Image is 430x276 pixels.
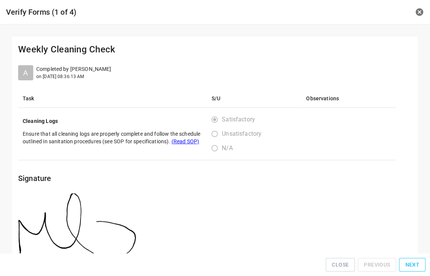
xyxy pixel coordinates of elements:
th: S/U [207,89,302,108]
table: task-table [18,89,396,160]
span: Unsatisfactory [222,129,261,138]
button: Next [399,258,425,272]
span: (Read SOP) [172,138,200,144]
div: s/u [212,112,268,155]
div: A [18,65,33,80]
img: signature [18,193,136,259]
span: Satisfactory [222,115,255,124]
span: Next [405,260,419,270]
span: N/A [222,144,232,153]
button: Close [326,258,355,272]
p: Weekly Cleaning Check [18,43,412,56]
span: Close [332,260,349,270]
p: Ensure that all cleaning logs are properly complete and follow the schedule outlined in sanitatio... [23,130,203,145]
h6: Verify Forms (1 of 4) [6,6,285,18]
th: Task [18,89,207,108]
p: on [DATE] 08:36:13 AM [36,73,111,80]
button: close [415,8,424,17]
p: Completed by [PERSON_NAME] [36,65,111,73]
h6: Signature [18,172,412,184]
b: Cleaning Logs [23,118,58,124]
th: Observations [302,89,396,108]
